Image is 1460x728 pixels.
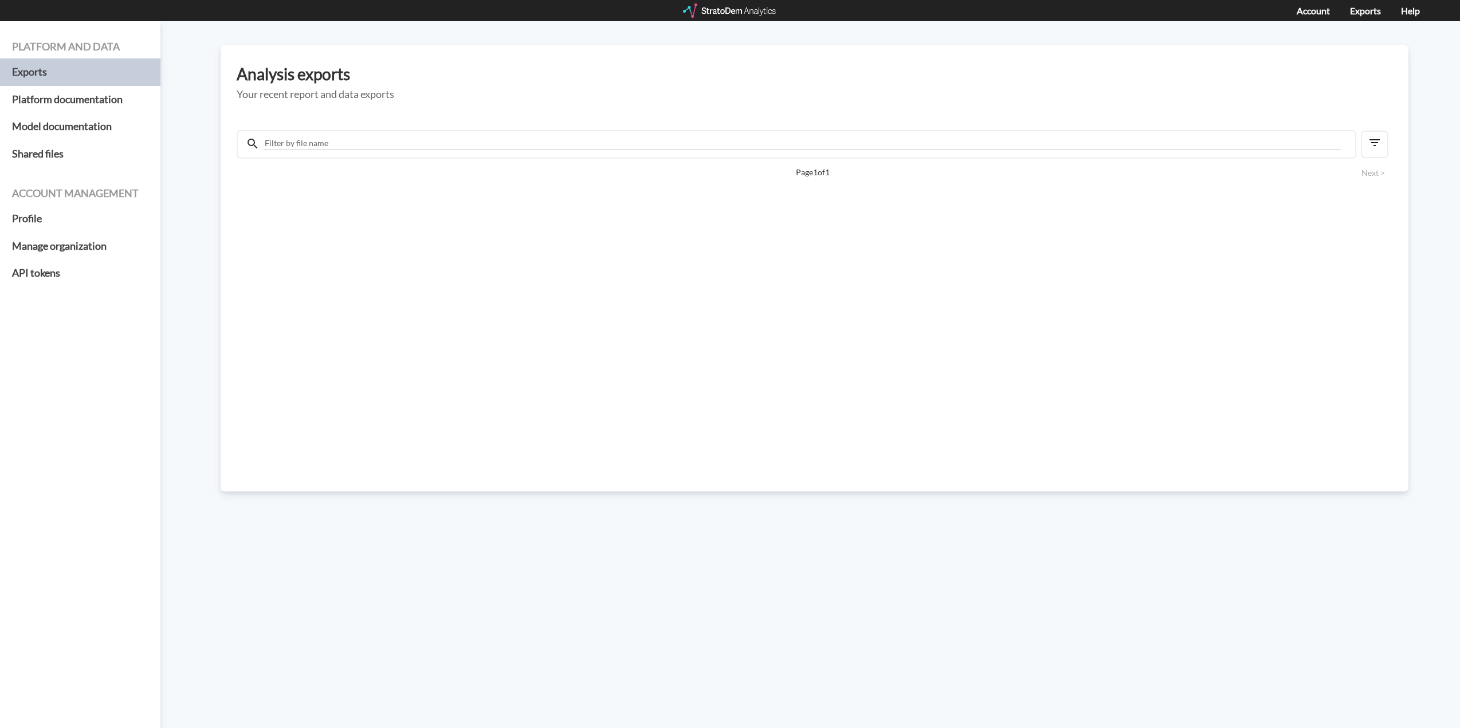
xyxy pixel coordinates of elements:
a: Help [1401,5,1420,16]
a: Platform documentation [12,86,148,113]
a: Exports [12,58,148,86]
a: API tokens [12,259,148,287]
a: Manage organization [12,233,148,260]
a: Profile [12,205,148,233]
h4: Platform and data [12,41,148,53]
input: Filter by file name [264,137,1341,150]
h3: Analysis exports [237,65,1392,83]
button: Next > [1358,167,1388,179]
a: Exports [1350,5,1381,16]
a: Shared files [12,140,148,168]
h4: Account management [12,188,148,199]
span: Page 1 of 1 [277,167,1348,178]
a: Account [1297,5,1330,16]
a: Model documentation [12,113,148,140]
h5: Your recent report and data exports [237,89,1392,100]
